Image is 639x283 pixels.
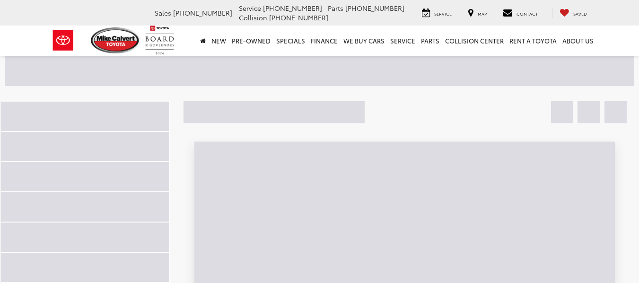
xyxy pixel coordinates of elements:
[91,27,141,53] img: Mike Calvert Toyota
[263,3,322,13] span: [PHONE_NUMBER]
[229,26,273,56] a: Pre-Owned
[273,26,308,56] a: Specials
[415,8,459,18] a: Service
[345,3,404,13] span: [PHONE_NUMBER]
[434,10,452,17] span: Service
[496,8,545,18] a: Contact
[45,25,81,56] img: Toyota
[155,8,171,17] span: Sales
[173,8,232,17] span: [PHONE_NUMBER]
[478,10,487,17] span: Map
[328,3,343,13] span: Parts
[387,26,418,56] a: Service
[418,26,442,56] a: Parts
[239,13,267,22] span: Collision
[308,26,341,56] a: Finance
[552,8,594,18] a: My Saved Vehicles
[239,3,261,13] span: Service
[341,26,387,56] a: WE BUY CARS
[269,13,328,22] span: [PHONE_NUMBER]
[209,26,229,56] a: New
[461,8,494,18] a: Map
[516,10,538,17] span: Contact
[197,26,209,56] a: Home
[442,26,507,56] a: Collision Center
[560,26,596,56] a: About Us
[573,10,587,17] span: Saved
[507,26,560,56] a: Rent a Toyota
